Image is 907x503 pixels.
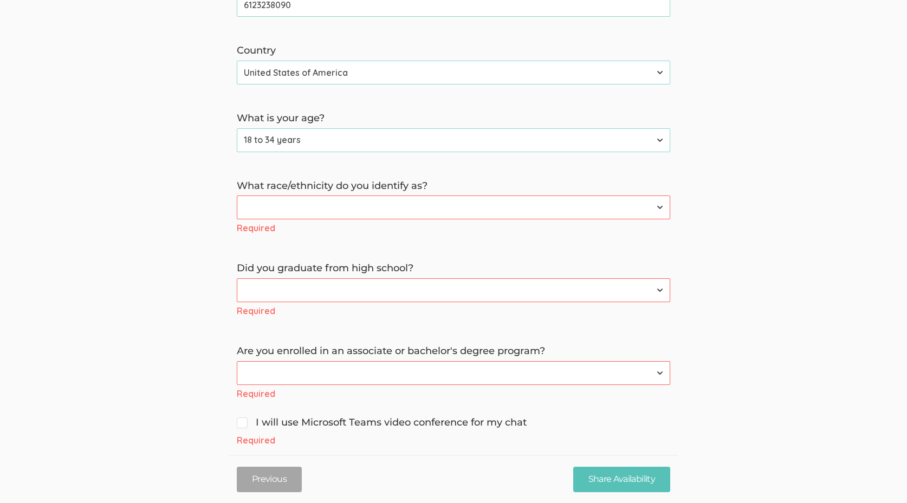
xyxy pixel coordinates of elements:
[237,305,670,317] div: Required
[237,434,670,447] div: Required
[237,44,670,58] label: Country
[237,467,302,492] button: Previous
[237,222,670,234] div: Required
[237,179,670,193] label: What race/ethnicity do you identify as?
[237,344,670,358] label: Are you enrolled in an associate or bachelor's degree program?
[237,112,670,126] label: What is your age?
[237,388,670,400] div: Required
[573,467,670,492] input: Share Availability
[237,416,527,430] span: I will use Microsoft Teams video conference for my chat
[237,262,670,276] label: Did you graduate from high school?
